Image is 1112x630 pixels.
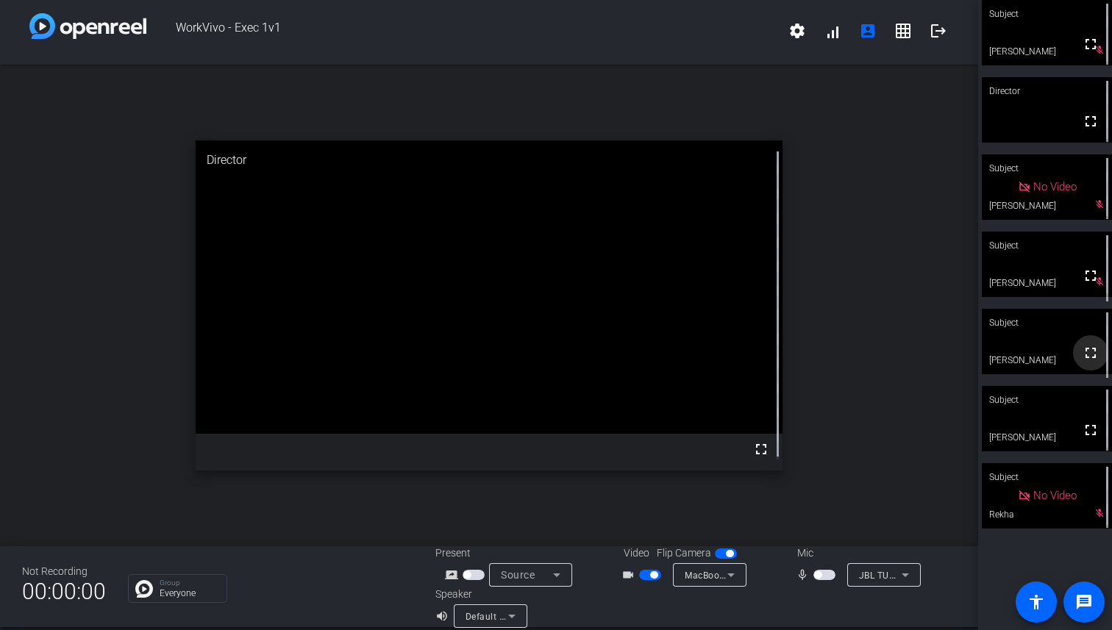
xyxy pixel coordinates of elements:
[1033,180,1077,193] span: No Video
[22,564,106,579] div: Not Recording
[196,140,783,180] div: Director
[657,545,711,561] span: Flip Camera
[1082,344,1099,362] mat-icon: fullscreen
[1082,421,1099,439] mat-icon: fullscreen
[621,566,639,584] mat-icon: videocam_outline
[982,77,1112,105] div: Director
[1082,112,1099,130] mat-icon: fullscreen
[982,309,1112,337] div: Subject
[859,569,980,581] span: JBL TUNE BEAM (Bluetooth)
[1027,593,1045,611] mat-icon: accessibility
[435,587,524,602] div: Speaker
[624,545,649,561] span: Video
[160,589,219,598] p: Everyone
[982,232,1112,259] div: Subject
[685,569,834,581] span: MacBook Pro Camera (0000:0001)
[982,386,1112,414] div: Subject
[135,580,153,598] img: Chat Icon
[435,545,582,561] div: Present
[859,22,877,40] mat-icon: account_box
[1082,267,1099,284] mat-icon: fullscreen
[815,13,850,49] button: signal_cellular_alt
[783,545,930,561] div: Mic
[435,607,453,625] mat-icon: volume_up
[930,22,947,40] mat-icon: logout
[1075,593,1093,611] mat-icon: message
[501,569,535,581] span: Source
[146,13,780,49] span: WorkVivo - Exec 1v1
[466,610,626,622] span: Default - JBL TUNE BEAM (Bluetooth)
[1082,35,1099,53] mat-icon: fullscreen
[160,579,219,587] p: Group
[788,22,806,40] mat-icon: settings
[445,566,463,584] mat-icon: screen_share_outline
[1033,489,1077,502] span: No Video
[752,440,770,458] mat-icon: fullscreen
[796,566,813,584] mat-icon: mic_none
[29,13,146,39] img: white-gradient.svg
[894,22,912,40] mat-icon: grid_on
[982,154,1112,182] div: Subject
[22,573,106,609] span: 00:00:00
[982,463,1112,491] div: Subject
